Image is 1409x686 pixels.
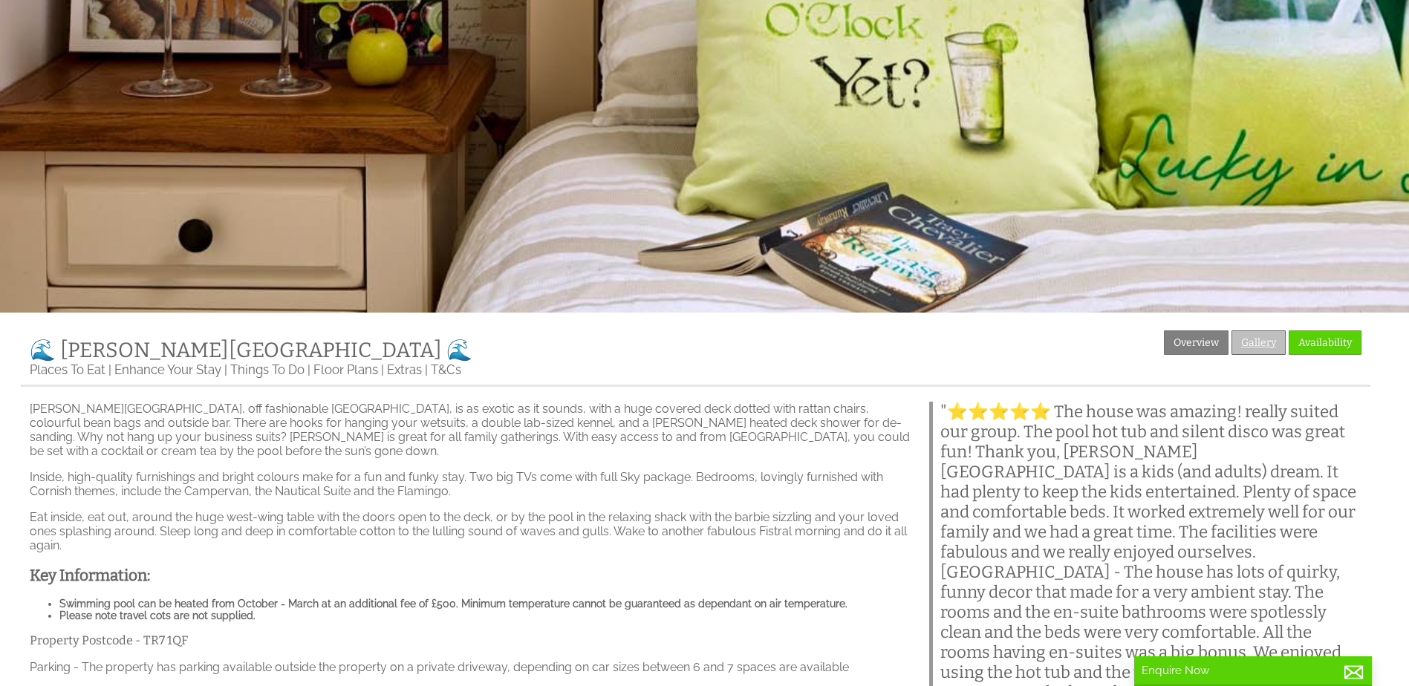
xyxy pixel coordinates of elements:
[30,470,911,498] p: Inside, high-quality furnishings and bright colours make for a fun and funky stay. Two big TVs co...
[387,362,422,377] a: Extras
[1142,664,1364,677] p: Enquire Now
[30,660,911,674] p: Parking - The property has parking available outside the property on a private driveway, dependin...
[431,362,461,377] a: T&Cs
[230,362,305,377] a: Things To Do
[59,610,256,621] strong: Please note travel cots are not supplied.
[1231,330,1286,355] a: Gallery
[30,362,105,377] a: Places To Eat
[59,598,847,610] strong: Swimming pool can be heated from October - March at an additional fee of £500. Minimum temperatur...
[1289,330,1361,355] a: Availability
[30,510,911,552] p: Eat inside, eat out, around the huge west-wing table with the doors open to the deck, or by the p...
[30,566,150,585] strong: Key Information:
[30,402,911,458] p: [PERSON_NAME][GEOGRAPHIC_DATA], off fashionable [GEOGRAPHIC_DATA], is as exotic as it sounds, wit...
[313,362,378,377] a: Floor Plans
[114,362,221,377] a: Enhance Your Stay
[30,338,472,362] a: 🌊 [PERSON_NAME][GEOGRAPHIC_DATA] 🌊
[30,633,911,647] h3: Property Postcode - TR7 1QF
[1164,330,1229,355] a: Overview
